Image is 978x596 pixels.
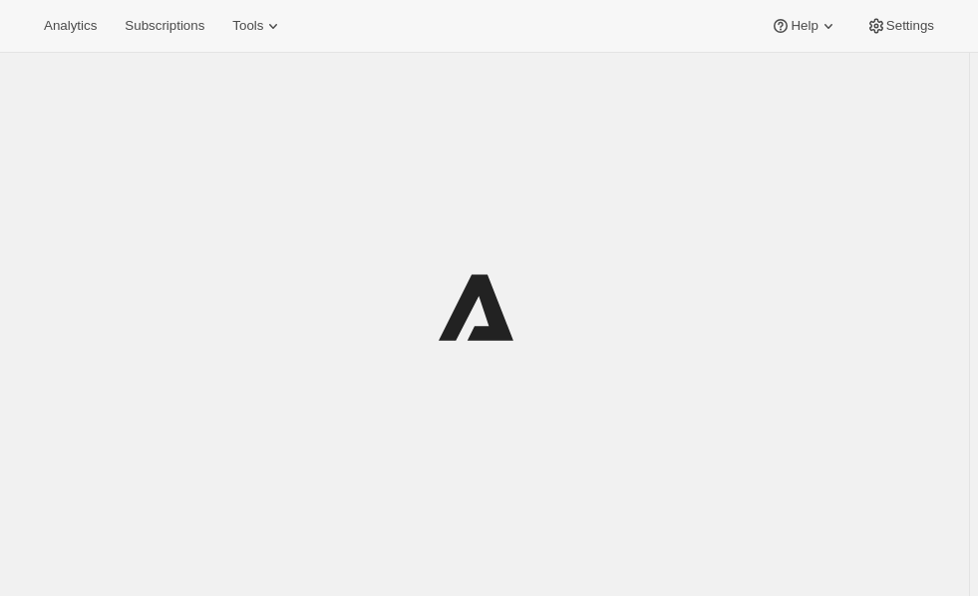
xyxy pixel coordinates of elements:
[759,12,849,40] button: Help
[854,12,946,40] button: Settings
[220,12,295,40] button: Tools
[32,12,109,40] button: Analytics
[791,18,817,34] span: Help
[886,18,934,34] span: Settings
[232,18,263,34] span: Tools
[44,18,97,34] span: Analytics
[113,12,216,40] button: Subscriptions
[125,18,204,34] span: Subscriptions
